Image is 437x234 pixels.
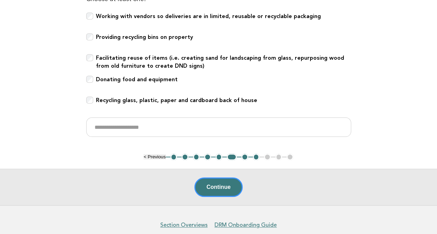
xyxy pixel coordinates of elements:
[216,153,222,160] button: 5
[227,153,237,160] button: 6
[170,153,177,160] button: 1
[96,97,257,103] b: Recycling glass, plastic, paper and cardboard back of house
[96,55,344,69] b: Facilitating reuse of items (i.e. creating sand for landscaping from glass, repurposing wood from...
[241,153,248,160] button: 7
[181,153,188,160] button: 2
[144,154,165,159] button: < Previous
[96,76,178,83] b: Donating food and equipment
[193,153,200,160] button: 3
[96,34,193,40] b: Providing recycling bins on property
[194,177,243,197] button: Continue
[96,13,321,19] b: Working with vendors so deliveries are in limited, reusable or recyclable packaging
[215,222,277,228] a: DRM Onboarding Guide
[160,222,208,228] a: Section Overviews
[204,153,211,160] button: 4
[253,153,260,160] button: 8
